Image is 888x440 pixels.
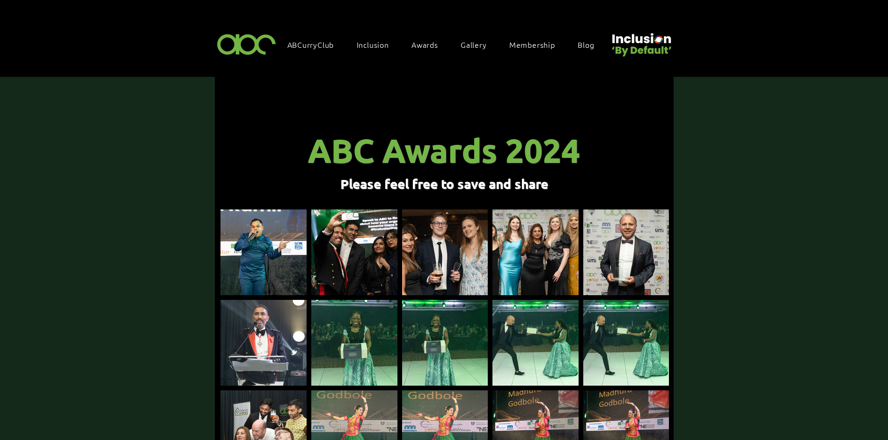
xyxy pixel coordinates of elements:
[609,25,673,58] img: Untitled design (22).png
[352,35,403,54] div: Inclusion
[308,130,580,170] span: ABC Awards 2024
[283,35,348,54] a: ABCurryClub
[573,35,608,54] a: Blog
[340,175,548,192] span: Please feel free to save and share
[407,35,452,54] div: Awards
[578,39,594,50] span: Blog
[509,39,555,50] span: Membership
[287,39,334,50] span: ABCurryClub
[357,39,389,50] span: Inclusion
[456,35,501,54] a: Gallery
[283,35,609,54] nav: Site
[411,39,438,50] span: Awards
[505,35,569,54] a: Membership
[461,39,487,50] span: Gallery
[214,30,279,58] img: ABC-Logo-Blank-Background-01-01-2.png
